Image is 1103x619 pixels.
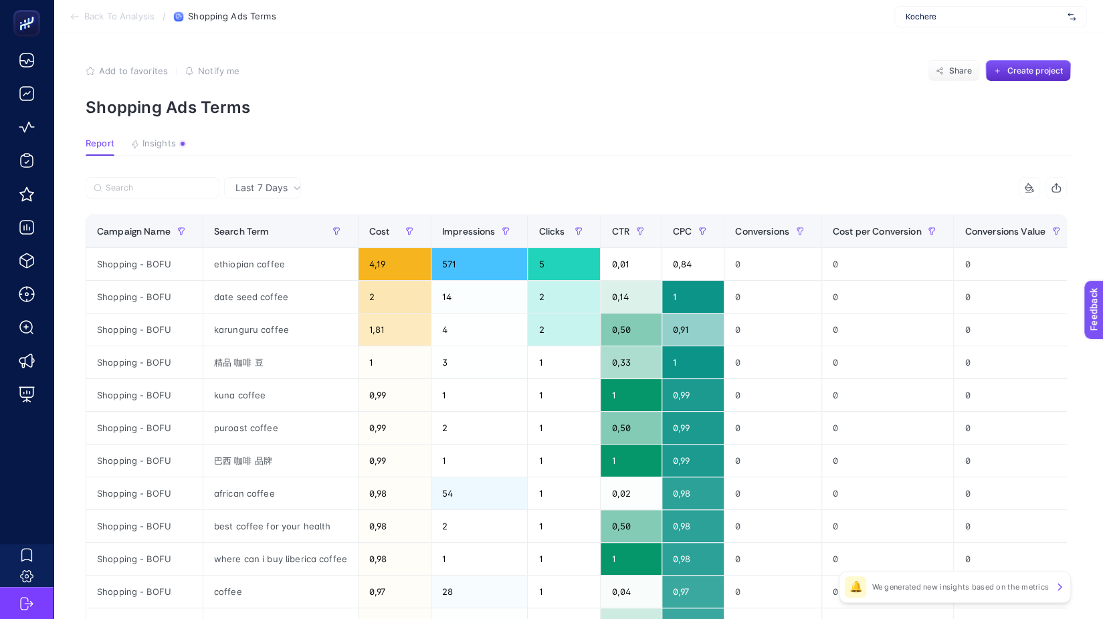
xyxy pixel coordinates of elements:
[86,98,1071,117] p: Shopping Ads Terms
[99,66,168,76] span: Add to favorites
[86,346,203,378] div: Shopping - BOFU
[735,226,789,237] span: Conversions
[601,412,661,444] div: 0,50
[954,477,1077,509] div: 0
[906,11,1062,22] span: Kochere
[724,576,821,608] div: 0
[86,477,203,509] div: Shopping - BOFU
[359,445,431,477] div: 0,99
[198,66,239,76] span: Notify me
[203,412,358,444] div: puroast coffee
[965,226,1045,237] span: Conversions Value
[359,412,431,444] div: 0,99
[431,412,528,444] div: 2
[528,281,600,313] div: 2
[528,412,600,444] div: 1
[822,379,954,411] div: 0
[538,226,565,237] span: Clicks
[528,510,600,542] div: 1
[203,248,358,280] div: ethiopian coffee
[359,576,431,608] div: 0,97
[673,226,692,237] span: CPC
[954,543,1077,575] div: 0
[724,281,821,313] div: 0
[359,477,431,509] div: 0,98
[954,281,1077,313] div: 0
[724,477,821,509] div: 0
[954,379,1077,411] div: 0
[528,314,600,346] div: 2
[724,543,821,575] div: 0
[203,477,358,509] div: african coffee
[431,510,528,542] div: 2
[833,226,922,237] span: Cost per Conversion
[662,445,724,477] div: 0,99
[724,379,821,411] div: 0
[822,281,954,313] div: 0
[84,11,155,22] span: Back To Analysis
[954,510,1077,542] div: 0
[662,281,724,313] div: 1
[528,445,600,477] div: 1
[528,346,600,378] div: 1
[662,379,724,411] div: 0,99
[106,183,211,193] input: Search
[822,248,954,280] div: 0
[662,510,724,542] div: 0,98
[359,281,431,313] div: 2
[601,248,661,280] div: 0,01
[431,543,528,575] div: 1
[235,181,288,195] span: Last 7 Days
[431,248,528,280] div: 571
[954,248,1077,280] div: 0
[203,543,358,575] div: where can i buy liberica coffee
[203,510,358,542] div: best coffee for your health
[601,346,661,378] div: 0,33
[822,543,954,575] div: 0
[954,346,1077,378] div: 0
[528,576,600,608] div: 1
[442,226,496,237] span: Impressions
[203,379,358,411] div: kuna coffee
[601,477,661,509] div: 0,02
[359,543,431,575] div: 0,98
[822,576,954,608] div: 0
[662,248,724,280] div: 0,84
[611,226,629,237] span: CTR
[985,60,1071,82] button: Create project
[528,477,600,509] div: 1
[431,314,528,346] div: 4
[86,543,203,575] div: Shopping - BOFU
[724,248,821,280] div: 0
[601,314,661,346] div: 0,50
[188,11,276,22] span: Shopping Ads Terms
[822,412,954,444] div: 0
[601,510,661,542] div: 0,50
[97,226,171,237] span: Campaign Name
[949,66,973,76] span: Share
[86,138,114,149] span: Report
[528,379,600,411] div: 1
[359,248,431,280] div: 4,19
[1007,66,1063,76] span: Create project
[528,248,600,280] div: 5
[662,576,724,608] div: 0,97
[203,576,358,608] div: coffee
[86,510,203,542] div: Shopping - BOFU
[724,412,821,444] div: 0
[86,314,203,346] div: Shopping - BOFU
[86,281,203,313] div: Shopping - BOFU
[601,576,661,608] div: 0,04
[86,66,168,76] button: Add to favorites
[431,379,528,411] div: 1
[601,543,661,575] div: 1
[724,510,821,542] div: 0
[359,346,431,378] div: 1
[431,281,528,313] div: 14
[431,477,528,509] div: 54
[724,314,821,346] div: 0
[601,445,661,477] div: 1
[359,510,431,542] div: 0,98
[662,477,724,509] div: 0,98
[86,412,203,444] div: Shopping - BOFU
